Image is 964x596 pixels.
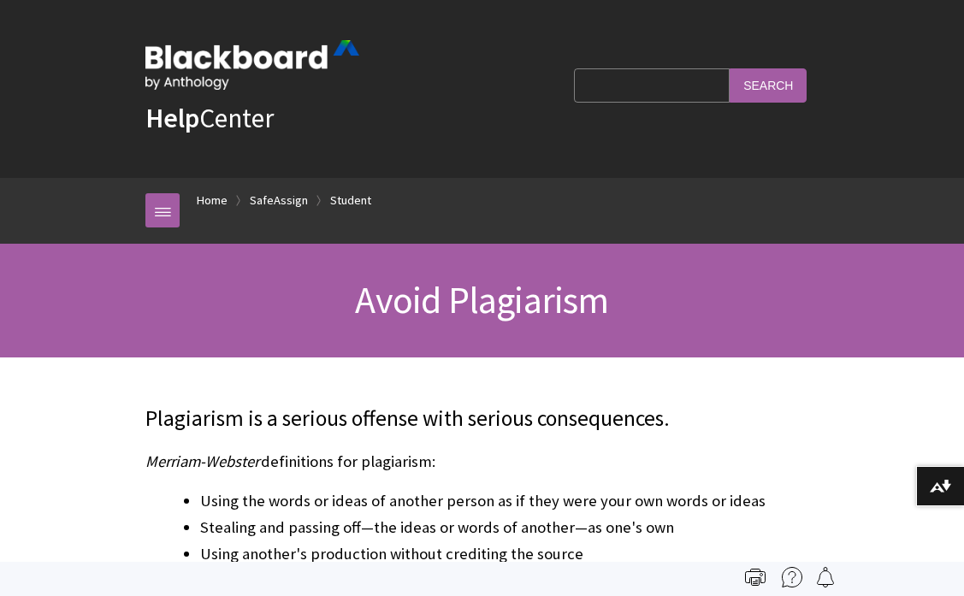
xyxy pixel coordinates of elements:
p: definitions for plagiarism: [145,451,819,473]
a: Home [197,190,228,211]
img: Blackboard by Anthology [145,40,359,90]
a: SafeAssign [250,190,308,211]
img: Follow this page [815,567,836,587]
p: Plagiarism is a serious offense with serious consequences. [145,404,819,434]
span: Merriam-Webster [145,451,259,471]
img: More help [782,567,802,587]
span: Avoid Plagiarism [355,276,608,323]
a: HelpCenter [145,101,274,135]
li: Stealing and passing off—the ideas or words of another—as one's own [200,516,819,540]
li: Using the words or ideas of another person as if they were your own words or ideas [200,489,819,513]
strong: Help [145,101,199,135]
a: Student [330,190,371,211]
input: Search [730,68,807,102]
img: Print [745,567,766,587]
li: Using another's production without crediting the source [200,542,819,566]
